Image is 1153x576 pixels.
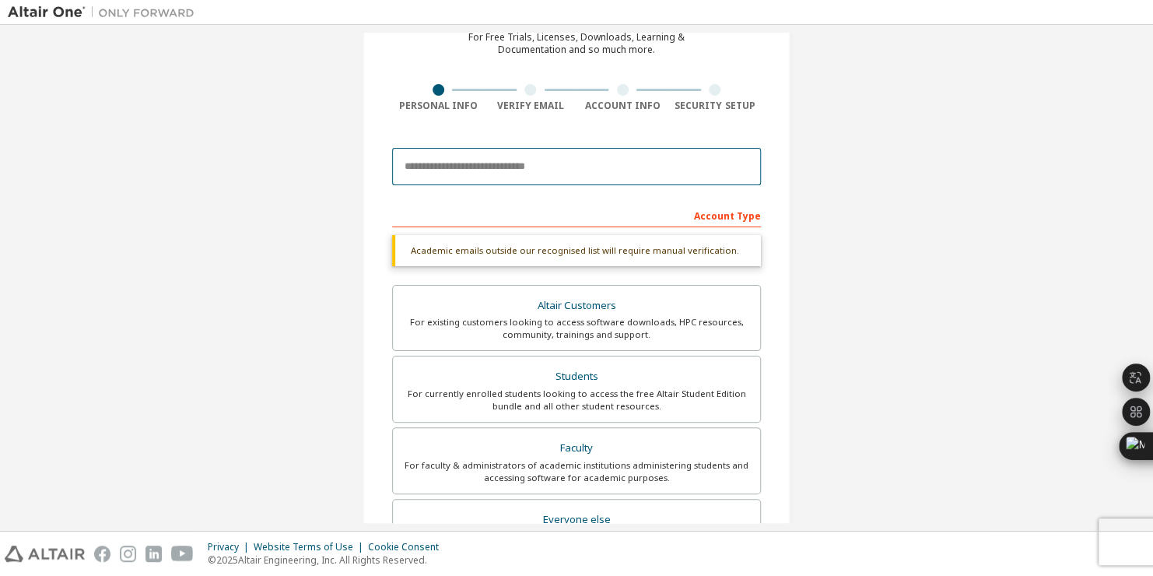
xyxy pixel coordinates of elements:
[468,31,685,56] div: For Free Trials, Licenses, Downloads, Learning & Documentation and so much more.
[254,541,368,553] div: Website Terms of Use
[485,100,577,112] div: Verify Email
[392,235,761,266] div: Academic emails outside our recognised list will require manual verification.
[208,553,448,567] p: © 2025 Altair Engineering, Inc. All Rights Reserved.
[392,202,761,227] div: Account Type
[171,546,194,562] img: youtube.svg
[402,366,751,388] div: Students
[402,316,751,341] div: For existing customers looking to access software downloads, HPC resources, community, trainings ...
[402,388,751,413] div: For currently enrolled students looking to access the free Altair Student Edition bundle and all ...
[402,459,751,484] div: For faculty & administrators of academic institutions administering students and accessing softwa...
[208,541,254,553] div: Privacy
[576,100,669,112] div: Account Info
[392,100,485,112] div: Personal Info
[145,546,162,562] img: linkedin.svg
[368,541,448,553] div: Cookie Consent
[402,295,751,317] div: Altair Customers
[402,509,751,531] div: Everyone else
[402,437,751,459] div: Faculty
[94,546,110,562] img: facebook.svg
[669,100,762,112] div: Security Setup
[120,546,136,562] img: instagram.svg
[8,5,202,20] img: Altair One
[5,546,85,562] img: altair_logo.svg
